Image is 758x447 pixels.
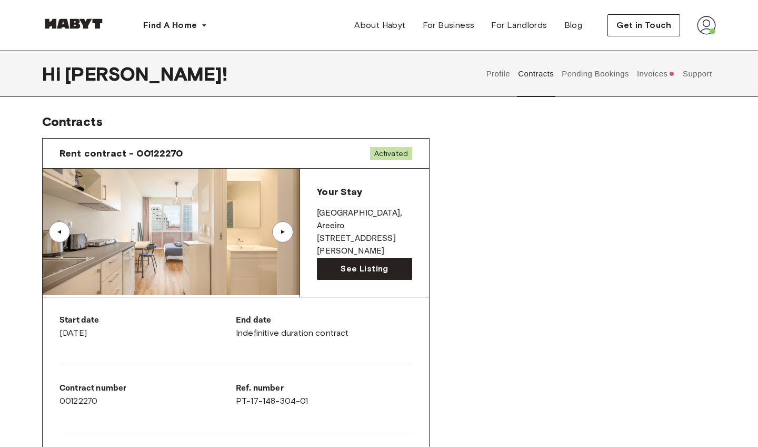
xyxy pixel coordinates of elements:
[42,114,103,129] span: Contracts
[423,19,475,32] span: For Business
[482,51,716,97] div: user profile tabs
[317,186,362,198] span: Your Stay
[43,169,300,295] img: Image of the room
[564,19,583,32] span: Blog
[277,229,288,235] div: ▲
[346,15,414,36] a: About Habyt
[697,16,716,35] img: avatar
[65,63,227,85] span: [PERSON_NAME] !
[59,147,183,160] span: Rent contract - 00122270
[54,229,65,235] div: ▲
[236,382,412,395] p: Ref. number
[561,51,631,97] button: Pending Bookings
[491,19,547,32] span: For Landlords
[556,15,591,36] a: Blog
[317,232,412,258] p: [STREET_ADDRESS][PERSON_NAME]
[517,51,555,97] button: Contracts
[635,51,676,97] button: Invoices
[59,314,236,339] div: [DATE]
[616,19,671,32] span: Get in Touch
[42,63,65,85] span: Hi
[59,382,236,407] div: 00122270
[370,147,412,160] span: Activated
[485,51,512,97] button: Profile
[236,314,412,339] div: Indefinitive duration contract
[42,18,105,29] img: Habyt
[354,19,405,32] span: About Habyt
[59,382,236,395] p: Contract number
[681,51,713,97] button: Support
[414,15,483,36] a: For Business
[59,314,236,327] p: Start date
[236,382,412,407] div: PT-17-148-304-01
[607,14,680,36] button: Get in Touch
[143,19,197,32] span: Find A Home
[483,15,555,36] a: For Landlords
[317,258,412,280] a: See Listing
[135,15,216,36] button: Find A Home
[317,207,412,232] p: [GEOGRAPHIC_DATA] , Areeiro
[236,314,412,327] p: End date
[341,263,388,275] span: See Listing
